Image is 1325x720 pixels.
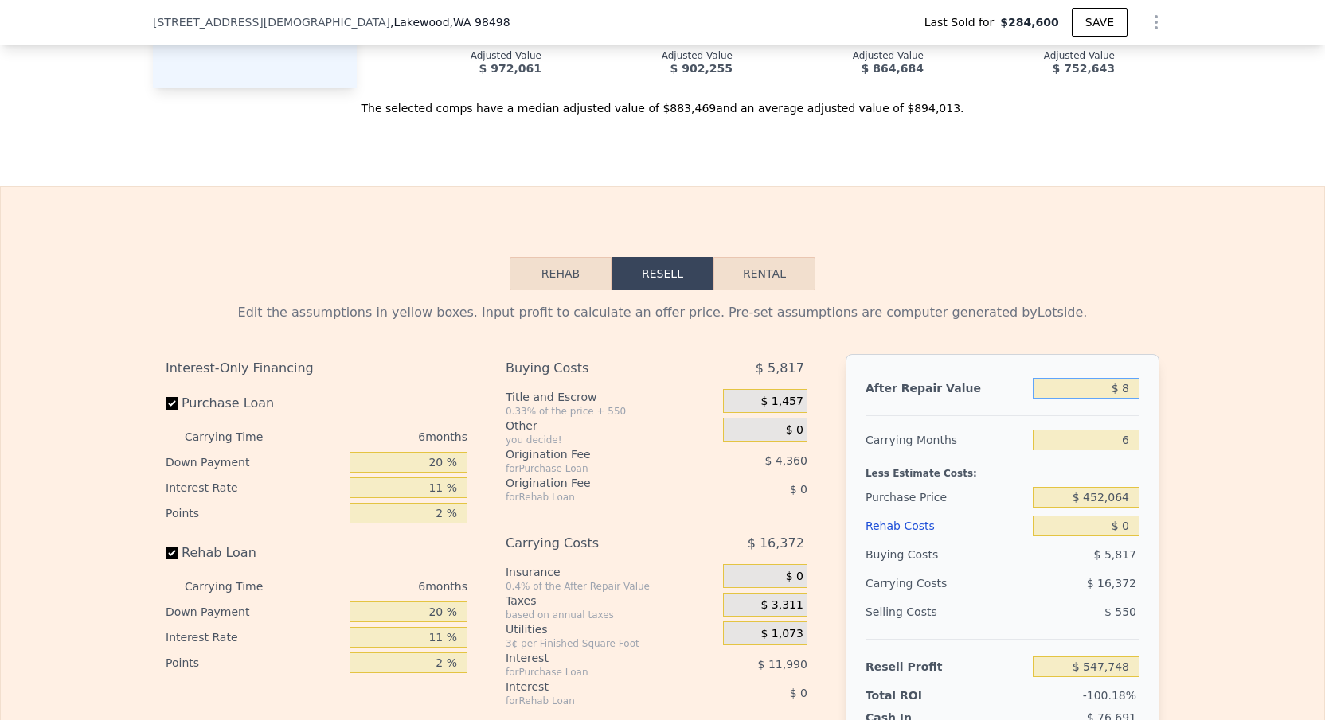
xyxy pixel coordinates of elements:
span: $ 752,643 [1053,62,1115,75]
div: Adjusted Value [949,49,1115,62]
div: Insurance [506,564,717,580]
button: Rehab [510,257,612,290]
div: Other [506,418,717,434]
label: Purchase Loan [166,389,343,418]
div: Utilities [506,621,717,637]
div: Resell Profit [866,652,1026,681]
span: $ 972,061 [479,62,541,75]
div: Interest Rate [166,625,343,650]
span: $ 3,311 [760,598,803,613]
div: Selling Costs [866,597,1026,626]
span: [STREET_ADDRESS][DEMOGRAPHIC_DATA] [153,14,390,30]
input: Rehab Loan [166,547,178,559]
span: $ 4,360 [764,454,807,467]
button: Resell [612,257,713,290]
div: Adjusted Value [376,49,541,62]
span: $ 864,684 [862,62,924,75]
div: Total ROI [866,687,965,703]
div: for Rehab Loan [506,695,683,707]
div: Origination Fee [506,446,683,462]
span: $ 1,073 [760,627,803,641]
div: 0.4% of the After Repair Value [506,580,717,593]
span: $ 16,372 [748,529,804,558]
div: Carrying Time [185,424,288,450]
div: Points [166,650,343,675]
div: Taxes [506,593,717,609]
div: based on annual taxes [506,609,717,621]
span: $ 16,372 [1087,577,1136,590]
div: Carrying Costs [866,569,965,597]
div: Buying Costs [506,354,683,383]
div: Adjusted Value [758,49,924,62]
span: $ 0 [790,687,807,699]
div: you decide! [506,434,717,446]
button: Show Options [1140,6,1172,38]
div: Origination Fee [506,475,683,491]
button: SAVE [1072,8,1128,37]
div: Points [166,500,343,526]
span: $ 5,817 [1094,548,1136,561]
div: Title and Escrow [506,389,717,405]
div: 6 months [295,574,467,599]
span: $ 1,457 [760,395,803,409]
label: Rehab Loan [166,539,343,567]
div: 0.33% of the price + 550 [506,405,717,418]
div: Down Payment [166,450,343,475]
span: $ 5,817 [756,354,804,383]
div: Down Payment [166,599,343,625]
span: $ 0 [786,570,803,584]
div: Interest [506,679,683,695]
span: $ 550 [1104,605,1136,618]
div: Edit the assumptions in yellow boxes. Input profit to calculate an offer price. Pre-set assumptio... [166,303,1159,322]
div: for Rehab Loan [506,491,683,504]
div: After Repair Value [866,374,1026,403]
div: Adjusted Value [567,49,733,62]
div: 6 months [295,424,467,450]
div: Buying Costs [866,540,1026,569]
div: Carrying Months [866,426,1026,454]
span: Last Sold for [924,14,1001,30]
span: , WA 98498 [450,16,510,29]
span: , Lakewood [390,14,510,30]
div: Interest-Only Financing [166,354,467,383]
span: $ 902,255 [670,62,733,75]
div: Purchase Price [866,483,1026,512]
span: $284,600 [1000,14,1059,30]
span: $ 0 [790,483,807,496]
div: Carrying Time [185,574,288,599]
div: The selected comps have a median adjusted value of $883,469 and an average adjusted value of $894... [153,88,1172,116]
div: Rehab Costs [866,512,1026,540]
div: Interest Rate [166,475,343,500]
span: -100.18% [1083,689,1136,702]
div: Adjusted Value [1140,49,1306,62]
div: for Purchase Loan [506,462,683,475]
div: Less Estimate Costs: [866,454,1139,483]
div: for Purchase Loan [506,666,683,679]
input: Purchase Loan [166,397,178,410]
div: Carrying Costs [506,529,683,558]
div: Interest [506,650,683,666]
span: $ 0 [786,423,803,438]
div: 3¢ per Finished Square Foot [506,637,717,650]
span: $ 11,990 [758,658,807,671]
button: Rental [713,257,815,290]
